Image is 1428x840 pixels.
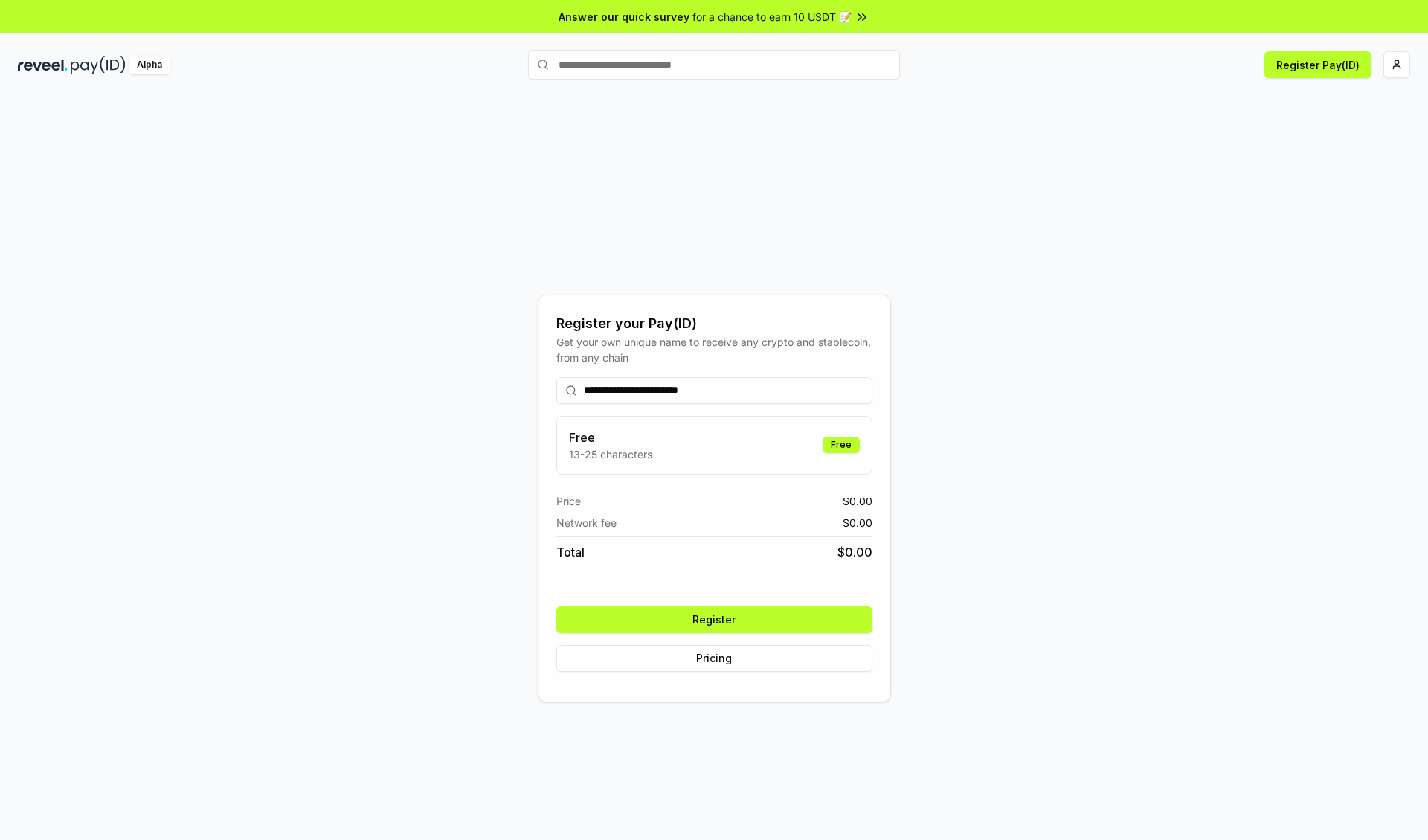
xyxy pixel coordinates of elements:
[129,56,170,74] div: Alpha
[556,606,872,633] button: Register
[569,429,652,446] h3: Free
[556,543,585,561] span: Total
[837,543,872,561] span: $ 0.00
[692,9,852,25] span: for a chance to earn 10 USDT 📝
[559,9,689,25] span: Answer our quick survey
[823,437,860,453] div: Free
[843,493,872,509] span: $ 0.00
[556,645,872,672] button: Pricing
[556,334,872,365] div: Get your own unique name to receive any crypto and stablecoin, from any chain
[556,493,581,509] span: Price
[71,56,126,74] img: pay_id
[843,515,872,530] span: $ 0.00
[569,446,652,462] p: 13-25 characters
[1264,51,1371,78] button: Register Pay(ID)
[556,313,872,334] div: Register your Pay(ID)
[556,515,617,530] span: Network fee
[18,56,68,74] img: reveel_dark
